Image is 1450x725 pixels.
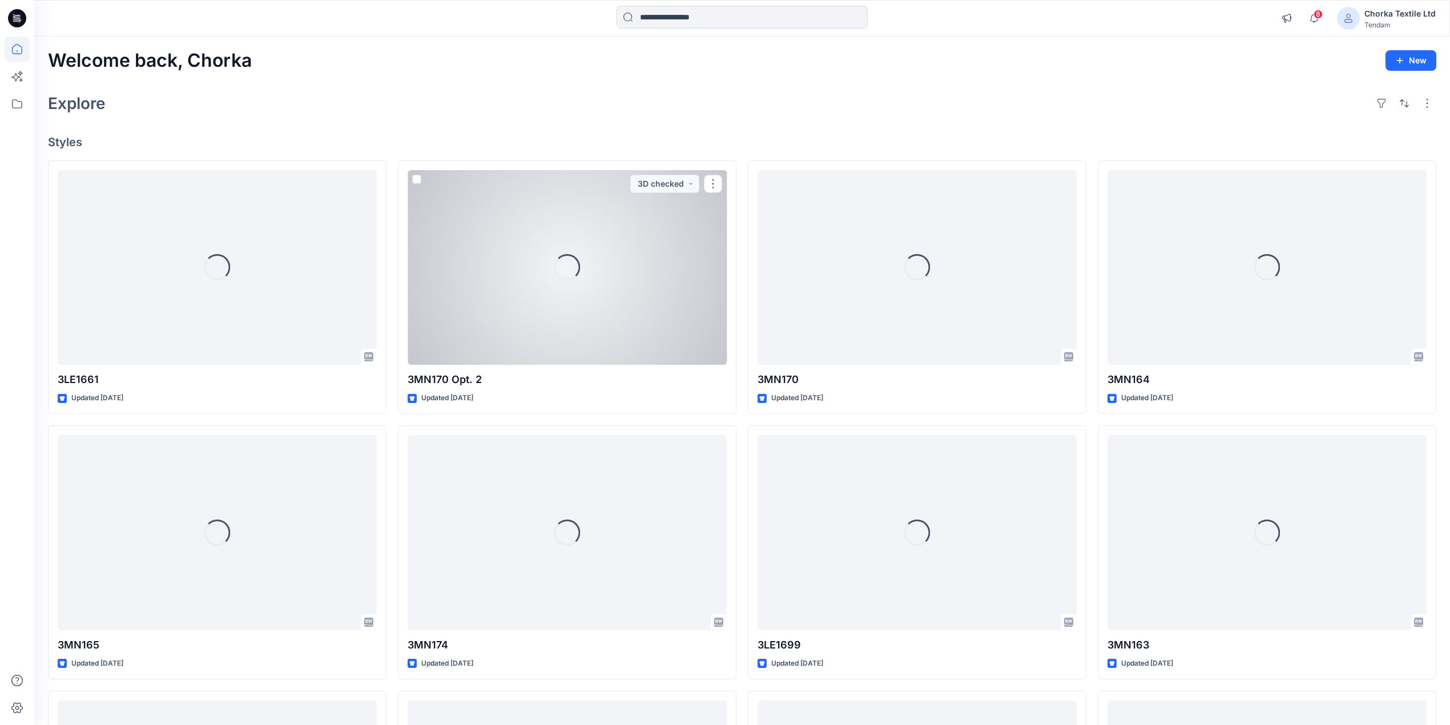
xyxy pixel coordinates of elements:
[58,637,377,653] p: 3MN165
[758,372,1077,388] p: 3MN170
[408,372,727,388] p: 3MN170 Opt. 2
[48,135,1436,149] h4: Styles
[48,50,252,71] h2: Welcome back, Chorka
[71,392,123,404] p: Updated [DATE]
[1364,7,1436,21] div: Chorka Textile Ltd
[1385,50,1436,71] button: New
[771,658,823,670] p: Updated [DATE]
[421,392,473,404] p: Updated [DATE]
[421,658,473,670] p: Updated [DATE]
[1314,10,1323,19] span: 8
[771,392,823,404] p: Updated [DATE]
[1344,14,1353,23] svg: avatar
[1121,658,1173,670] p: Updated [DATE]
[1364,21,1436,29] div: Tendam
[1107,372,1427,388] p: 3MN164
[758,637,1077,653] p: 3LE1699
[1107,637,1427,653] p: 3MN163
[1121,392,1173,404] p: Updated [DATE]
[71,658,123,670] p: Updated [DATE]
[58,372,377,388] p: 3LE1661
[408,637,727,653] p: 3MN174
[48,94,106,112] h2: Explore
